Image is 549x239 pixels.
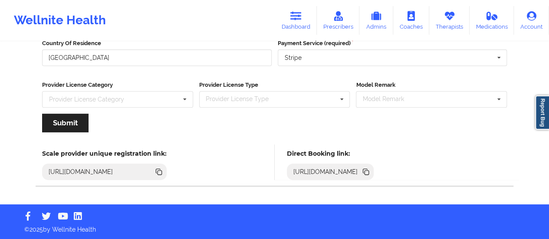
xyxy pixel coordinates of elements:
[275,6,317,35] a: Dashboard
[199,81,350,89] label: Provider License Type
[18,219,531,234] p: © 2025 by Wellnite Health
[429,6,470,35] a: Therapists
[42,114,89,132] button: Submit
[360,94,416,104] div: Model Remark
[356,81,507,89] label: Model Remark
[42,150,167,157] h5: Scale provider unique registration link:
[470,6,514,35] a: Medications
[49,96,124,102] div: Provider License Category
[45,167,117,176] div: [URL][DOMAIN_NAME]
[42,39,272,48] label: Country Of Residence
[359,6,393,35] a: Admins
[514,6,549,35] a: Account
[278,39,507,48] label: Payment Service (required)
[42,81,193,89] label: Provider License Category
[290,167,362,176] div: [URL][DOMAIN_NAME]
[204,94,281,104] div: Provider License Type
[285,55,302,61] div: Stripe
[287,150,374,157] h5: Direct Booking link:
[393,6,429,35] a: Coaches
[535,95,549,130] a: Report Bug
[317,6,360,35] a: Prescribers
